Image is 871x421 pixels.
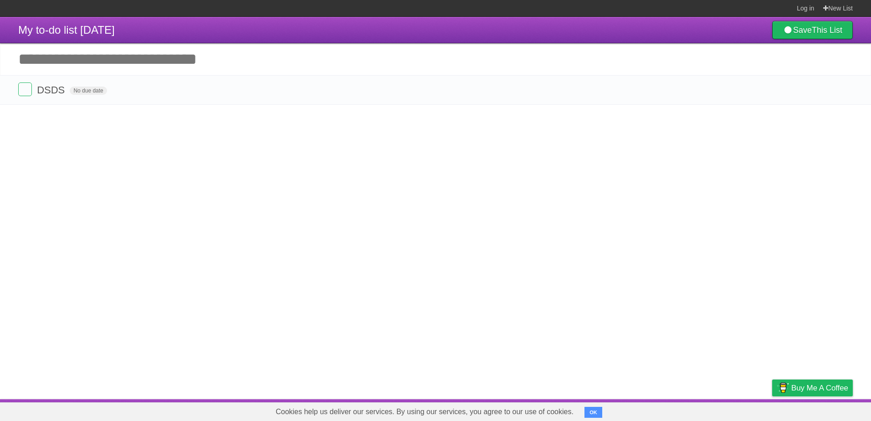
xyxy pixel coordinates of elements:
[266,403,583,421] span: Cookies help us deliver our services. By using our services, you agree to our use of cookies.
[18,24,115,36] span: My to-do list [DATE]
[37,84,67,96] span: DSDS
[760,401,784,419] a: Privacy
[18,82,32,96] label: Done
[681,401,718,419] a: Developers
[772,380,853,396] a: Buy me a coffee
[812,26,842,35] b: This List
[584,407,602,418] button: OK
[70,87,107,95] span: No due date
[795,401,853,419] a: Suggest a feature
[772,21,853,39] a: SaveThis List
[791,380,848,396] span: Buy me a coffee
[777,380,789,395] img: Buy me a coffee
[651,401,670,419] a: About
[729,401,749,419] a: Terms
